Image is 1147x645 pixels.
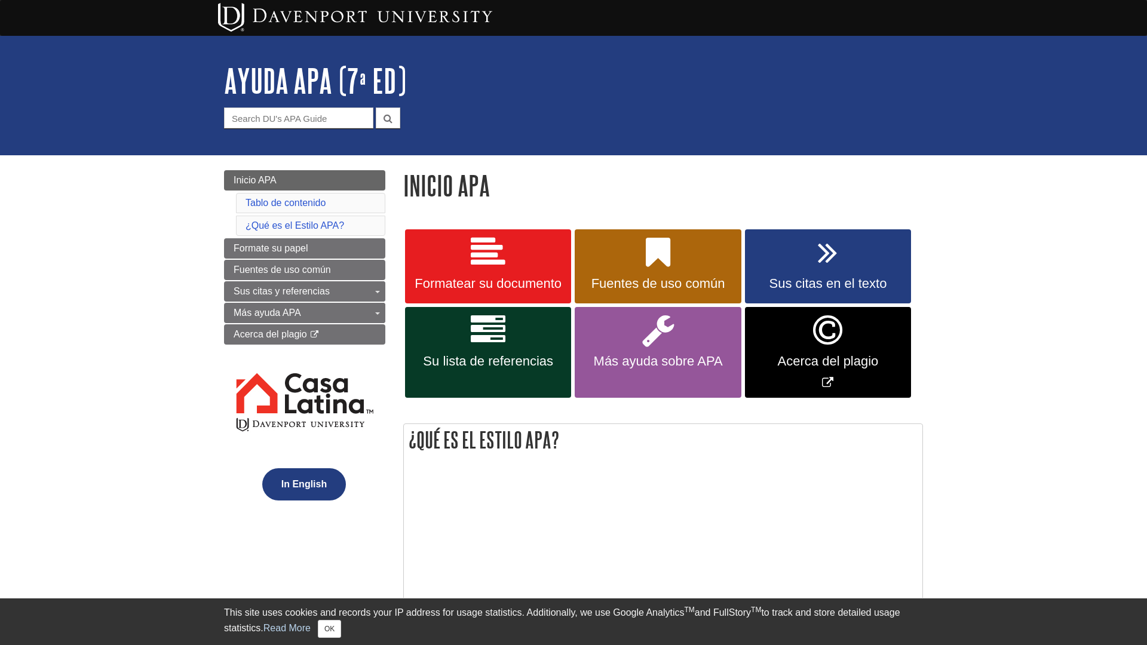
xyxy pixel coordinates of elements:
[754,354,902,369] span: Acerca del plagio
[404,424,922,456] h2: ¿Qué es el Estilo APA?
[234,329,307,339] span: Acerca del plagio
[224,107,373,128] input: Search DU's APA Guide
[263,623,311,633] a: Read More
[246,220,344,231] a: ¿Qué es el Estilo APA?
[309,331,320,339] i: This link opens in a new window
[224,62,406,99] a: AYUDA APA (7ª ED)
[224,170,385,521] div: Guide Page Menu
[584,354,732,369] span: Más ayuda sobre APA
[224,324,385,345] a: Acerca del plagio
[745,229,911,303] a: Sus citas en el texto
[224,281,385,302] a: Sus citas y referencias
[414,276,562,291] span: Formatear su documento
[224,606,923,638] div: This site uses cookies and records your IP address for usage statistics. Additionally, we use Goo...
[234,175,277,185] span: Inicio APA
[262,468,346,500] button: In English
[218,3,492,32] img: Davenport University
[575,307,741,398] a: Más ayuda sobre APA
[259,479,349,489] a: In English
[403,170,923,201] h1: Inicio APA
[684,606,694,614] sup: TM
[405,307,571,398] a: Su lista de referencias
[224,238,385,259] a: Formate su papel
[246,198,326,208] a: Tablo de contenido
[754,276,902,291] span: Sus citas en el texto
[234,265,331,275] span: Fuentes de uso común
[234,308,301,318] span: Más ayuda APA
[751,606,761,614] sup: TM
[224,170,385,191] a: Inicio APA
[318,620,341,638] button: Close
[224,260,385,280] a: Fuentes de uso común
[575,229,741,303] a: Fuentes de uso común
[745,307,911,398] a: Link opens in new window
[405,229,571,303] a: Formatear su documento
[414,354,562,369] span: Su lista de referencias
[224,303,385,323] a: Más ayuda APA
[234,286,330,296] span: Sus citas y referencias
[584,276,732,291] span: Fuentes de uso común
[234,243,308,253] span: Formate su papel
